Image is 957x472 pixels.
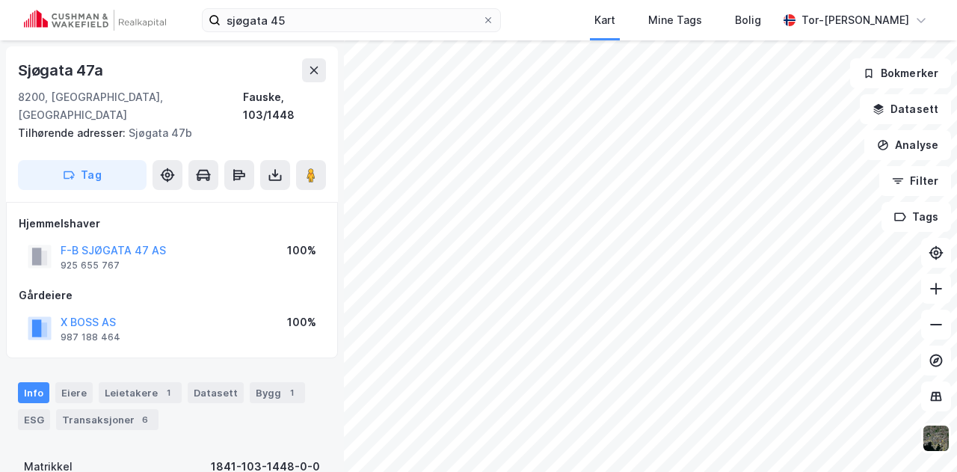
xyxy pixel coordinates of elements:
div: 6 [138,412,153,427]
div: Bolig [735,11,761,29]
div: Tor-[PERSON_NAME] [801,11,909,29]
div: 925 655 767 [61,260,120,272]
div: 100% [287,242,316,260]
div: Leietakere [99,382,182,403]
div: 100% [287,313,316,331]
span: Tilhørende adresser: [18,126,129,139]
div: Datasett [188,382,244,403]
button: Datasett [860,94,951,124]
div: Kart [594,11,615,29]
div: Bygg [250,382,305,403]
div: Eiere [55,382,93,403]
input: Søk på adresse, matrikkel, gårdeiere, leietakere eller personer [221,9,482,31]
div: 8200, [GEOGRAPHIC_DATA], [GEOGRAPHIC_DATA] [18,88,243,124]
div: 1 [161,385,176,400]
div: ESG [18,409,50,430]
img: cushman-wakefield-realkapital-logo.202ea83816669bd177139c58696a8fa1.svg [24,10,166,31]
div: Mine Tags [648,11,702,29]
div: 987 188 464 [61,331,120,343]
div: 1 [284,385,299,400]
div: Transaksjoner [56,409,159,430]
button: Filter [879,166,951,196]
div: Info [18,382,49,403]
div: Sjøgata 47a [18,58,106,82]
button: Tags [881,202,951,232]
div: Gårdeiere [19,286,325,304]
button: Bokmerker [850,58,951,88]
button: Tag [18,160,147,190]
div: Hjemmelshaver [19,215,325,233]
div: Sjøgata 47b [18,124,314,142]
button: Analyse [864,130,951,160]
img: 9k= [922,424,950,453]
div: Fauske, 103/1448 [243,88,326,124]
